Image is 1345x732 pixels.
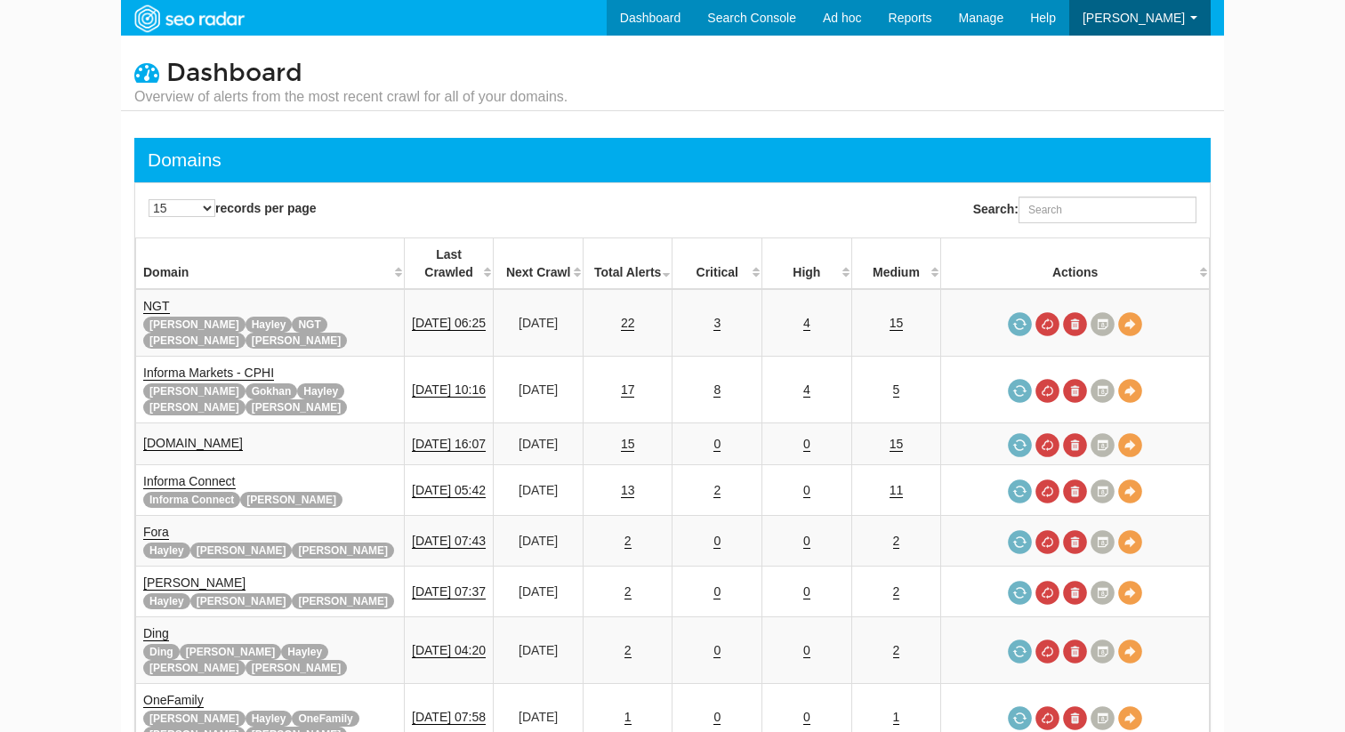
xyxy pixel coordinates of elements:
[143,492,240,508] span: Informa Connect
[143,383,246,399] span: [PERSON_NAME]
[1030,11,1056,25] span: Help
[412,584,486,599] a: [DATE] 07:37
[292,593,394,609] span: [PERSON_NAME]
[412,382,486,398] a: [DATE] 10:16
[292,317,326,333] span: NGT
[803,643,810,658] a: 0
[941,238,1210,290] th: Actions: activate to sort column ascending
[246,383,298,399] span: Gokhan
[624,643,632,658] a: 2
[297,383,344,399] span: Hayley
[1063,530,1087,554] a: Delete most recent audit
[1008,433,1032,457] a: Request a crawl
[166,58,302,88] span: Dashboard
[143,575,246,591] a: [PERSON_NAME]
[494,423,584,465] td: [DATE]
[143,593,190,609] span: Hayley
[1008,706,1032,730] a: Request a crawl
[281,644,328,660] span: Hayley
[1063,379,1087,403] a: Delete most recent audit
[713,643,721,658] a: 0
[143,711,246,727] span: [PERSON_NAME]
[1063,639,1087,664] a: Delete most recent audit
[494,617,584,684] td: [DATE]
[1035,530,1059,554] a: Cancel in-progress audit
[762,238,852,290] th: High: activate to sort column descending
[1091,706,1115,730] a: Crawl History
[1118,312,1142,336] a: View Domain Overview
[672,238,762,290] th: Critical: activate to sort column descending
[851,238,941,290] th: Medium: activate to sort column descending
[621,437,635,452] a: 15
[412,643,486,658] a: [DATE] 04:20
[1091,479,1115,503] a: Crawl History
[148,147,221,173] div: Domains
[1035,379,1059,403] a: Cancel in-progress audit
[1035,479,1059,503] a: Cancel in-progress audit
[246,333,348,349] span: [PERSON_NAME]
[180,644,282,660] span: [PERSON_NAME]
[143,660,246,676] span: [PERSON_NAME]
[803,584,810,599] a: 0
[494,289,584,357] td: [DATE]
[621,316,635,331] a: 22
[890,483,904,498] a: 11
[292,543,394,559] span: [PERSON_NAME]
[190,593,293,609] span: [PERSON_NAME]
[246,317,293,333] span: Hayley
[143,333,246,349] span: [PERSON_NAME]
[713,316,721,331] a: 3
[1008,639,1032,664] a: Request a crawl
[803,382,810,398] a: 4
[1091,530,1115,554] a: Crawl History
[134,87,568,107] small: Overview of alerts from the most recent crawl for all of your domains.
[1091,639,1115,664] a: Crawl History
[1118,479,1142,503] a: View Domain Overview
[1091,433,1115,457] a: Crawl History
[1019,197,1196,223] input: Search:
[1118,706,1142,730] a: View Domain Overview
[893,584,900,599] a: 2
[713,483,721,498] a: 2
[1035,433,1059,457] a: Cancel in-progress audit
[1118,379,1142,403] a: View Domain Overview
[624,534,632,549] a: 2
[624,584,632,599] a: 2
[1063,433,1087,457] a: Delete most recent audit
[823,11,862,25] span: Ad hoc
[412,534,486,549] a: [DATE] 07:43
[1008,312,1032,336] a: Request a crawl
[240,492,342,508] span: [PERSON_NAME]
[143,436,243,451] a: [DOMAIN_NAME]
[1091,379,1115,403] a: Crawl History
[1035,312,1059,336] a: Cancel in-progress audit
[803,483,810,498] a: 0
[404,238,494,290] th: Last Crawled: activate to sort column descending
[893,710,900,725] a: 1
[893,643,900,658] a: 2
[1035,639,1059,664] a: Cancel in-progress audit
[494,357,584,423] td: [DATE]
[1063,706,1087,730] a: Delete most recent audit
[1008,379,1032,403] a: Request a crawl
[803,316,810,331] a: 4
[624,710,632,725] a: 1
[973,197,1196,223] label: Search:
[1035,706,1059,730] a: Cancel in-progress audit
[890,437,904,452] a: 15
[134,60,159,84] i: 
[412,710,486,725] a: [DATE] 07:58
[143,626,169,641] a: Ding
[143,299,170,314] a: NGT
[143,644,180,660] span: Ding
[1118,433,1142,457] a: View Domain Overview
[246,660,348,676] span: [PERSON_NAME]
[1091,312,1115,336] a: Crawl History
[1008,479,1032,503] a: Request a crawl
[713,534,721,549] a: 0
[713,382,721,398] a: 8
[1063,312,1087,336] a: Delete most recent audit
[1118,530,1142,554] a: View Domain Overview
[494,238,584,290] th: Next Crawl: activate to sort column descending
[621,382,635,398] a: 17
